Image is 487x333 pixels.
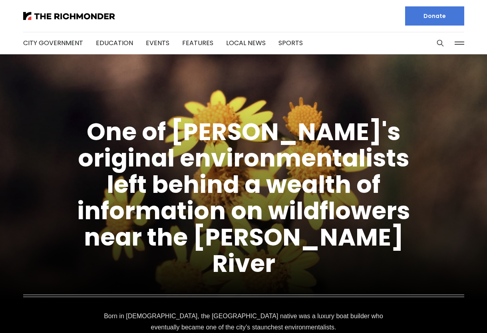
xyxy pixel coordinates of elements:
[182,38,213,48] a: Features
[23,38,83,48] a: City Government
[77,115,410,280] a: One of [PERSON_NAME]'s original environmentalists left behind a wealth of information on wildflow...
[278,38,303,48] a: Sports
[405,6,464,26] a: Donate
[96,38,133,48] a: Education
[101,311,386,333] p: Born in [DEMOGRAPHIC_DATA], the [GEOGRAPHIC_DATA] native was a luxury boat builder who eventually...
[146,38,169,48] a: Events
[23,12,115,20] img: The Richmonder
[434,37,446,49] button: Search this site
[226,38,266,48] a: Local News
[419,294,487,333] iframe: portal-trigger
